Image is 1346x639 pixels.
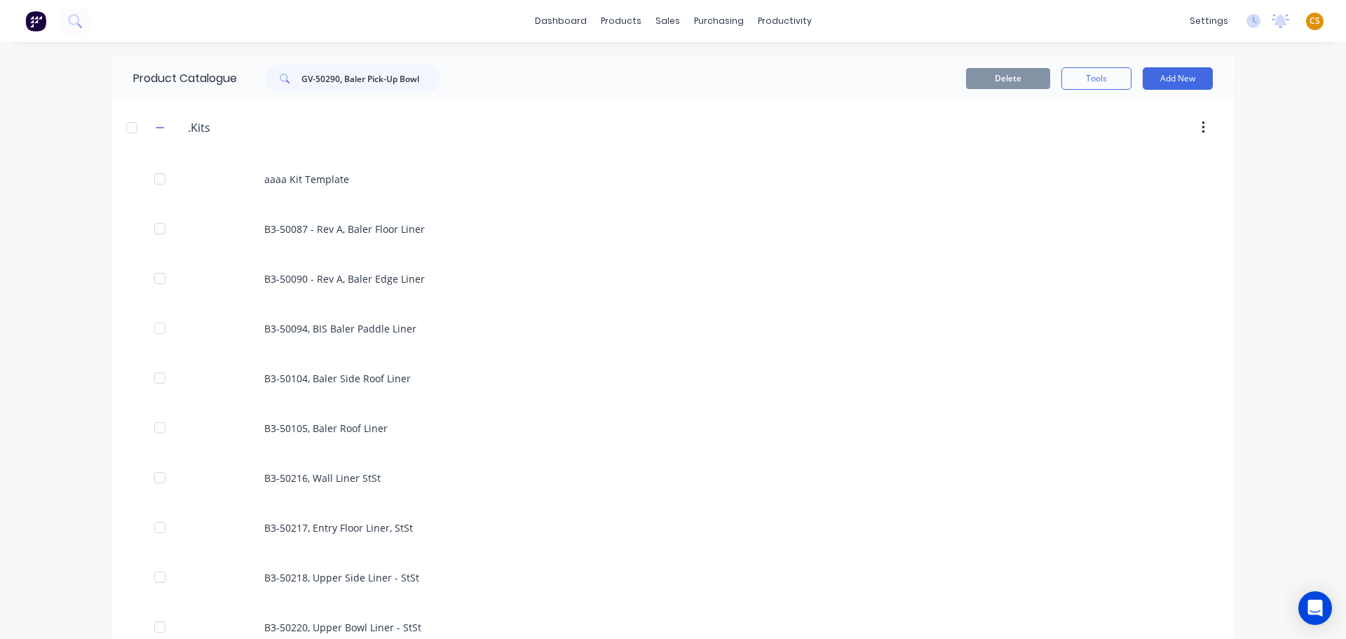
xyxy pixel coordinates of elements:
[1298,591,1332,625] div: Open Intercom Messenger
[751,11,819,32] div: productivity
[1310,15,1320,27] span: CS
[1143,67,1213,90] button: Add New
[112,553,1234,603] div: B3-50218, Upper Side Liner - StSt
[648,11,687,32] div: sales
[112,304,1234,354] div: B3-50094, BIS Baler Paddle Liner
[966,68,1050,89] button: Delete
[112,453,1234,503] div: B3-50216, Wall Liner StSt
[112,56,237,101] div: Product Catalogue
[687,11,751,32] div: purchasing
[112,503,1234,553] div: B3-50217, Entry Floor Liner, StSt
[112,403,1234,453] div: B3-50105, Baler Roof Liner
[301,65,440,93] input: Search...
[1061,67,1131,90] button: Tools
[112,204,1234,254] div: B3-50087 - Rev A, Baler Floor Liner
[25,11,46,32] img: Factory
[112,154,1234,204] div: aaaa Kit Template
[112,254,1234,304] div: B3-50090 - Rev A, Baler Edge Liner
[528,11,594,32] a: dashboard
[594,11,648,32] div: products
[112,354,1234,403] div: B3-50104, Baler Side Roof Liner
[188,119,354,136] input: Enter category name
[1183,11,1235,32] div: settings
